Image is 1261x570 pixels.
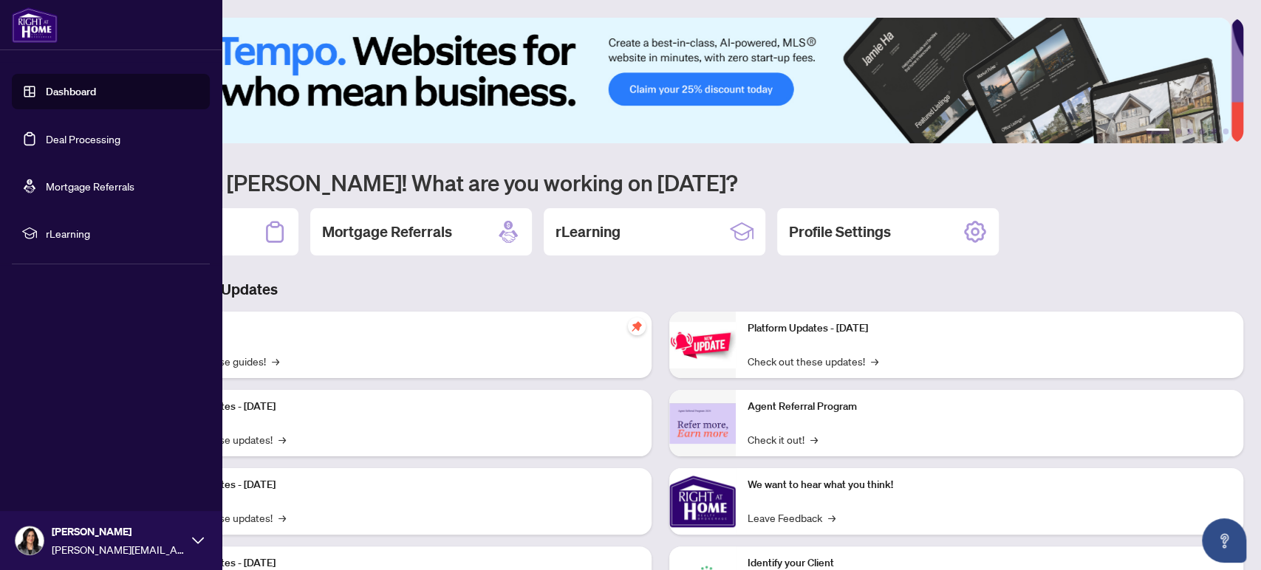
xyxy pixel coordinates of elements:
[789,222,891,242] h2: Profile Settings
[1211,128,1217,134] button: 5
[155,399,640,415] p: Platform Updates - [DATE]
[272,353,279,369] span: →
[1223,128,1228,134] button: 6
[748,431,818,447] a: Check it out!→
[810,431,818,447] span: →
[77,279,1243,300] h3: Brokerage & Industry Updates
[748,399,1232,415] p: Agent Referral Program
[1175,128,1181,134] button: 2
[1187,128,1193,134] button: 3
[46,179,134,193] a: Mortgage Referrals
[1146,128,1169,134] button: 1
[77,18,1231,143] img: Slide 0
[748,353,878,369] a: Check out these updates!→
[669,322,736,368] img: Platform Updates - June 23, 2025
[322,222,452,242] h2: Mortgage Referrals
[46,85,96,98] a: Dashboard
[52,523,185,540] span: [PERSON_NAME]
[12,7,58,43] img: logo
[669,403,736,444] img: Agent Referral Program
[278,509,286,526] span: →
[155,320,640,337] p: Self-Help
[52,541,185,557] span: [PERSON_NAME][EMAIL_ADDRESS][PERSON_NAME][DOMAIN_NAME]
[828,509,835,526] span: →
[46,225,199,241] span: rLearning
[669,468,736,535] img: We want to hear what you think!
[748,509,835,526] a: Leave Feedback→
[77,168,1243,196] h1: Welcome back [PERSON_NAME]! What are you working on [DATE]?
[46,132,120,145] a: Deal Processing
[16,526,44,554] img: Profile Icon
[748,477,1232,493] p: We want to hear what you think!
[1202,518,1246,563] button: Open asap
[1199,128,1205,134] button: 4
[155,477,640,493] p: Platform Updates - [DATE]
[748,320,1232,337] p: Platform Updates - [DATE]
[871,353,878,369] span: →
[556,222,621,242] h2: rLearning
[628,317,646,335] span: pushpin
[278,431,286,447] span: →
